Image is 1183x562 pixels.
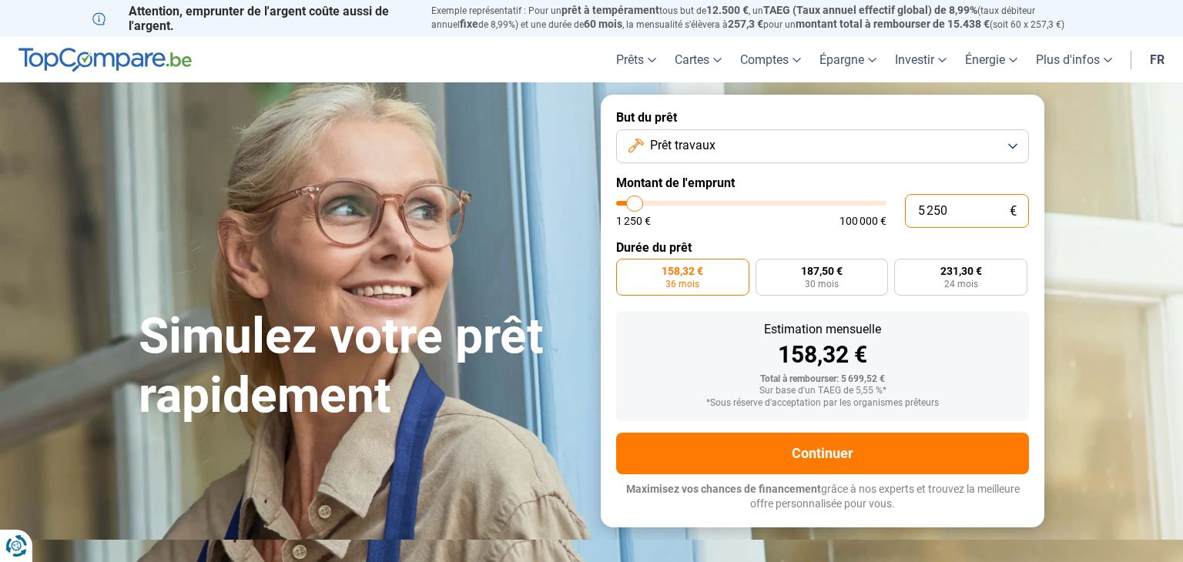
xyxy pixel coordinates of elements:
a: Énergie [956,37,1027,82]
span: montant total à rembourser de 15.438 € [796,18,990,30]
h1: Simulez votre prêt rapidement [139,307,582,426]
span: Maximisez vos chances de financement [626,483,821,495]
a: Comptes [731,37,810,82]
a: Investir [886,37,956,82]
span: 100 000 € [839,216,886,226]
button: Continuer [616,433,1029,474]
span: 158,32 € [662,266,703,276]
p: grâce à nos experts et trouvez la meilleure offre personnalisée pour vous. [616,482,1029,512]
span: 12.500 € [706,4,749,16]
label: Durée du prêt [616,240,1029,255]
span: 1 250 € [616,216,651,226]
a: Prêts [607,37,665,82]
label: But du prêt [616,110,1029,125]
span: 36 mois [665,279,699,289]
span: 231,30 € [940,266,982,276]
span: 30 mois [805,279,839,289]
span: 60 mois [584,18,622,30]
span: 187,50 € [801,266,843,276]
div: Estimation mensuelle [628,323,1017,336]
div: *Sous réserve d'acceptation par les organismes prêteurs [628,398,1017,409]
a: Plus d'infos [1027,37,1121,82]
img: TopCompare [18,48,192,72]
span: 257,3 € [728,18,763,30]
span: TAEG (Taux annuel effectif global) de 8,99% [763,4,977,16]
div: Sur base d'un TAEG de 5,55 %* [628,386,1017,396]
p: Exemple représentatif : Pour un tous but de , un (taux débiteur annuel de 8,99%) et une durée de ... [431,4,1091,32]
a: Cartes [665,37,731,82]
span: Prêt travaux [650,137,715,154]
a: Épargne [810,37,886,82]
div: Total à rembourser: 5 699,52 € [628,374,1017,385]
button: Prêt travaux [616,129,1029,163]
div: 158,32 € [628,343,1017,366]
p: Attention, emprunter de l'argent coûte aussi de l'argent. [92,4,413,33]
label: Montant de l'emprunt [616,176,1029,190]
span: 24 mois [944,279,978,289]
span: fixe [460,18,478,30]
span: prêt à tempérament [561,4,659,16]
span: € [1010,205,1017,218]
a: fr [1141,37,1174,82]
